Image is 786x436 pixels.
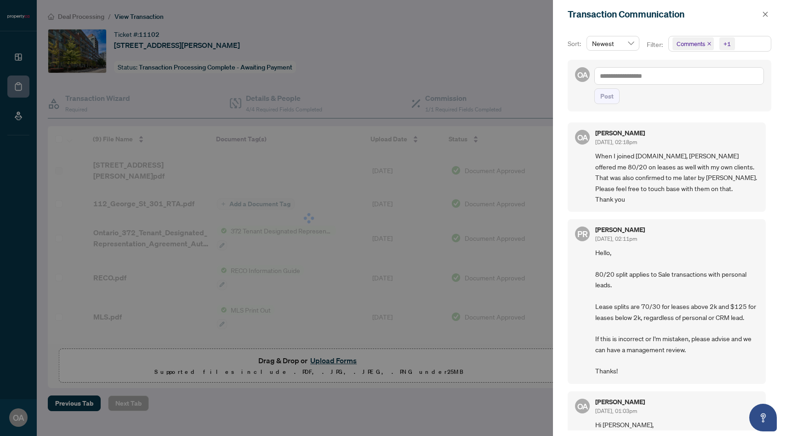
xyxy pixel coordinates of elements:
[577,69,588,81] span: OA
[577,400,588,412] span: OA
[707,41,712,46] span: close
[672,37,714,50] span: Comments
[595,139,637,145] span: [DATE], 02:18pm
[595,235,637,242] span: [DATE], 02:11pm
[749,404,777,431] button: Open asap
[647,40,664,50] p: Filter:
[568,39,583,49] p: Sort:
[677,39,705,48] span: Comments
[595,247,758,377] span: Hello, 80/20 split applies to Sale transactions with personal leads. Lease splits are 70/30 for l...
[595,399,645,405] h5: [PERSON_NAME]
[723,39,731,48] div: +1
[594,88,620,104] button: Post
[595,407,637,414] span: [DATE], 01:03pm
[595,151,758,204] span: When I joined [DOMAIN_NAME], [PERSON_NAME] offered me 80/20 on leases as well with my own clients...
[592,36,634,50] span: Newest
[762,11,769,17] span: close
[577,131,588,144] span: OA
[577,227,588,240] span: PR
[568,7,759,21] div: Transaction Communication
[595,227,645,233] h5: [PERSON_NAME]
[595,130,645,136] h5: [PERSON_NAME]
